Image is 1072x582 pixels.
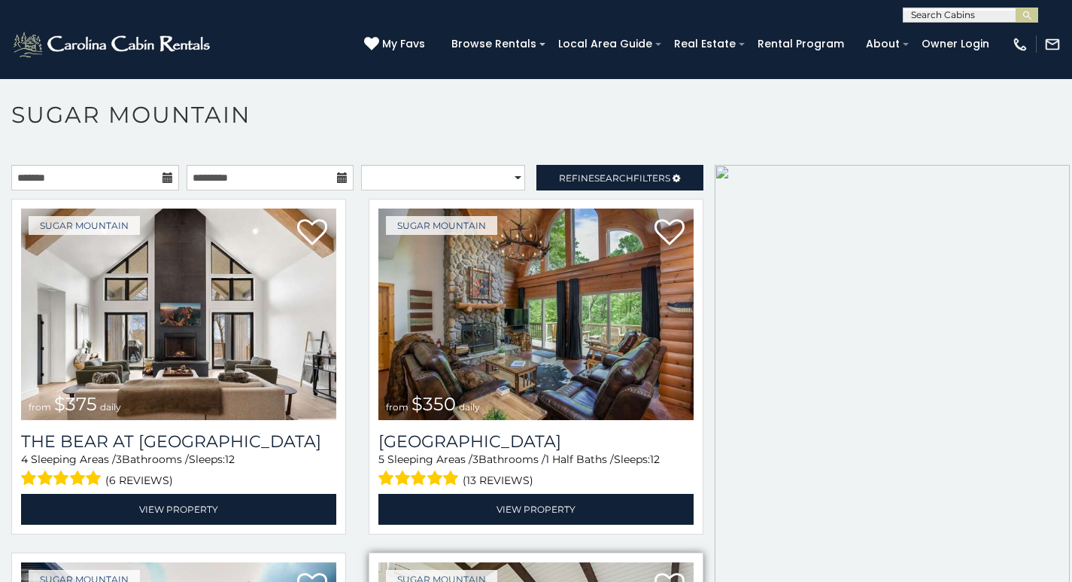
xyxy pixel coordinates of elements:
[297,218,327,249] a: Add to favorites
[225,452,235,466] span: 12
[21,494,336,525] a: View Property
[378,431,694,452] h3: Grouse Moor Lodge
[378,209,694,420] img: Grouse Moor Lodge
[378,209,694,420] a: Grouse Moor Lodge from $350 daily
[382,36,425,52] span: My Favs
[105,471,173,490] span: (6 reviews)
[551,32,660,56] a: Local Area Guide
[459,401,480,413] span: daily
[667,32,743,56] a: Real Estate
[21,452,336,490] div: Sleeping Areas / Bathrooms / Sleeps:
[463,471,533,490] span: (13 reviews)
[472,452,478,466] span: 3
[21,209,336,420] a: The Bear At Sugar Mountain from $375 daily
[11,29,214,59] img: White-1-2.png
[21,431,336,452] h3: The Bear At Sugar Mountain
[650,452,660,466] span: 12
[386,216,497,235] a: Sugar Mountain
[378,431,694,452] a: [GEOGRAPHIC_DATA]
[29,216,140,235] a: Sugar Mountain
[386,401,408,413] span: from
[411,393,456,415] span: $350
[536,165,704,190] a: RefineSearchFilters
[364,36,429,53] a: My Favs
[594,172,633,184] span: Search
[378,452,384,466] span: 5
[378,494,694,525] a: View Property
[545,452,614,466] span: 1 Half Baths /
[750,32,852,56] a: Rental Program
[100,401,121,413] span: daily
[54,393,97,415] span: $375
[378,452,694,490] div: Sleeping Areas / Bathrooms / Sleeps:
[914,32,997,56] a: Owner Login
[21,431,336,452] a: The Bear At [GEOGRAPHIC_DATA]
[29,401,51,413] span: from
[1012,36,1028,53] img: phone-regular-white.png
[559,172,670,184] span: Refine Filters
[444,32,544,56] a: Browse Rentals
[858,32,907,56] a: About
[116,452,122,466] span: 3
[21,209,336,420] img: The Bear At Sugar Mountain
[1044,36,1061,53] img: mail-regular-white.png
[21,452,28,466] span: 4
